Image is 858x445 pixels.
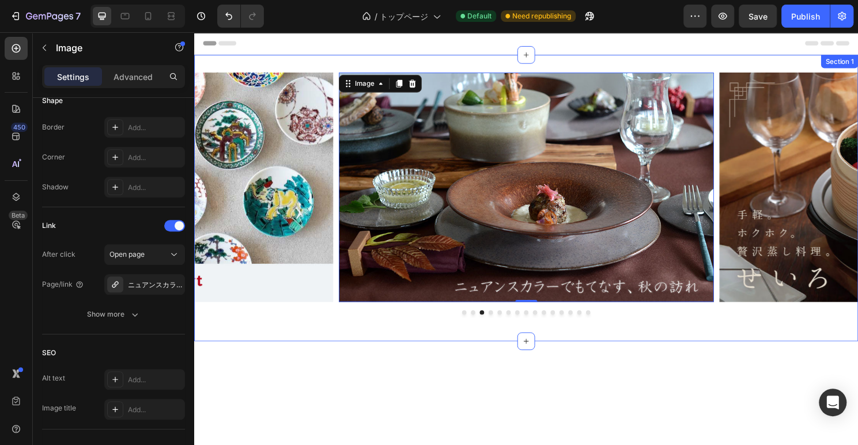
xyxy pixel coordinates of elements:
button: Dot [399,290,403,294]
div: Shape [42,96,63,106]
div: Section 1 [655,25,689,36]
p: 7 [75,9,81,23]
div: Link [42,220,56,231]
button: Dot [334,290,339,294]
div: Add... [128,153,182,163]
button: Dot [380,290,385,294]
button: Dot [325,290,330,294]
button: Dot [297,290,302,294]
span: / [375,10,377,22]
div: SEO [42,348,56,358]
button: Dot [279,290,284,294]
div: Publish [791,10,820,22]
div: Add... [128,405,182,415]
button: Publish [781,5,830,28]
div: Add... [128,375,182,385]
span: トップページ [380,10,428,22]
div: Open Intercom Messenger [819,389,846,416]
button: Open page [104,244,185,265]
button: Dot [343,290,348,294]
div: Border [42,122,65,132]
button: Save [739,5,777,28]
button: Dot [288,290,293,294]
div: Page/link [42,279,84,290]
div: Undo/Redo [217,5,264,28]
div: Show more [87,309,141,320]
button: 7 [5,5,86,28]
div: Shadow [42,182,69,192]
button: Dot [390,290,394,294]
button: Dot [362,290,366,294]
div: Add... [128,182,182,193]
button: Show more [42,304,185,325]
iframe: Design area [194,32,858,445]
span: Open page [109,250,145,258]
button: Dot [371,290,376,294]
div: Beta [9,211,28,220]
div: Alt text [42,373,65,383]
button: Dot [353,290,357,294]
div: ニュアンスカラーでもてなす、秋の訪れ [128,280,182,290]
span: Need republishing [512,11,571,21]
p: Image [56,41,154,55]
p: Advanced [114,71,153,83]
span: Save [749,12,768,21]
button: Dot [307,290,311,294]
div: After click [42,249,75,260]
div: Corner [42,152,65,162]
p: Settings [57,71,89,83]
span: Default [467,11,492,21]
button: Dot [408,290,413,294]
div: Add... [128,123,182,133]
div: 450 [11,123,28,132]
div: Image title [42,403,76,413]
button: Dot [316,290,320,294]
